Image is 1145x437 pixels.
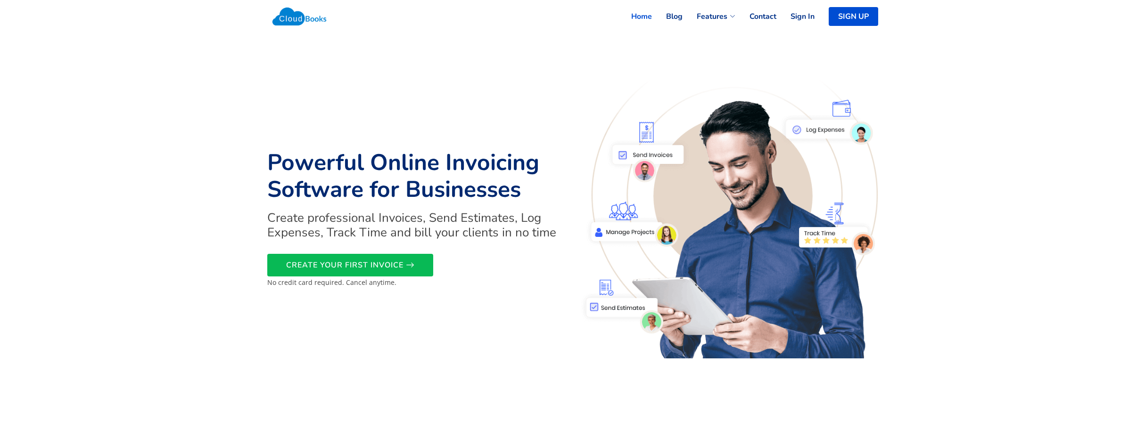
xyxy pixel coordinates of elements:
a: SIGN UP [829,7,878,26]
h1: Powerful Online Invoicing Software for Businesses [267,149,567,203]
img: Cloudbooks Logo [267,2,332,31]
a: Blog [652,6,683,27]
a: Features [683,6,735,27]
a: Contact [735,6,776,27]
a: Home [617,6,652,27]
h2: Create professional Invoices, Send Estimates, Log Expenses, Track Time and bill your clients in n... [267,210,567,240]
a: CREATE YOUR FIRST INVOICE [267,254,433,276]
span: Features [697,11,727,22]
small: No credit card required. Cancel anytime. [267,278,396,287]
a: Sign In [776,6,815,27]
